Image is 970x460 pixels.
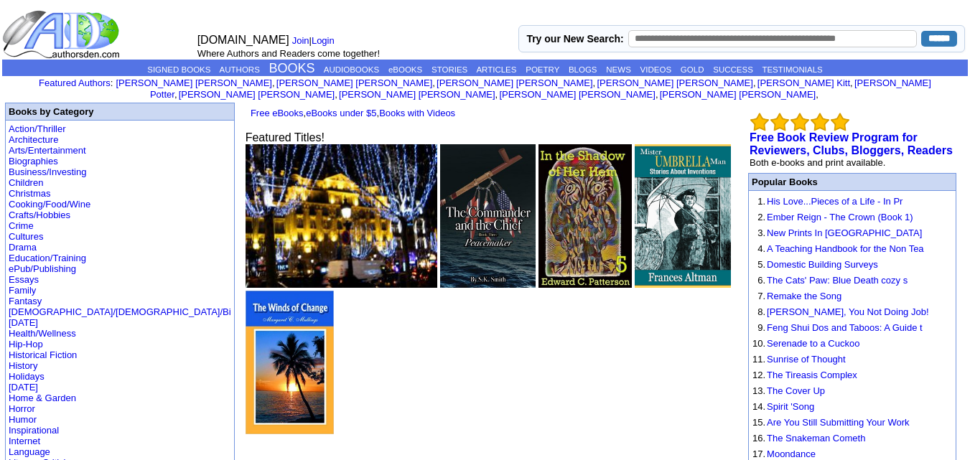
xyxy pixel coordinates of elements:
[681,65,704,74] a: GOLD
[246,144,437,288] img: 23451.JPG
[292,35,309,46] a: Join
[660,89,816,100] a: [PERSON_NAME] [PERSON_NAME]
[767,291,841,301] a: Remake the Song
[767,306,928,317] a: [PERSON_NAME], You Not Doing Job!
[757,306,765,317] font: 8.
[752,338,765,349] font: 10.
[526,65,559,74] a: POETRY
[752,401,765,412] font: 14.
[635,278,730,290] a: Mister Umbrella, Stories About Inventions
[269,61,315,75] a: BOOKS
[432,65,467,74] a: STORIES
[251,108,304,118] a: Free eBooks
[831,113,849,131] img: bigemptystars.png
[767,417,910,428] a: Are You Still Submitting Your Work
[752,370,765,380] font: 12.
[440,144,536,288] img: 74643.jpg
[9,263,76,274] a: ePub/Publishing
[791,113,809,131] img: bigemptystars.png
[752,433,765,443] font: 16.
[767,275,908,286] a: The Cats' Paw: Blue Death cozy s
[767,385,825,396] a: The Cover Up
[9,360,37,371] a: History
[752,449,765,459] font: 17.
[767,370,857,380] a: The Tireasis Complex
[770,113,789,131] img: bigemptystars.png
[9,231,43,242] a: Cultures
[337,91,339,99] font: i
[150,78,931,100] a: [PERSON_NAME] Potter
[9,382,38,393] a: [DATE]
[9,253,86,263] a: Education/Training
[306,108,376,118] a: eBooks under $5
[757,322,765,333] font: 9.
[767,433,865,443] a: The Snakeman Cometh
[9,285,36,296] a: Family
[9,446,50,457] a: Language
[853,80,854,88] font: i
[750,131,953,156] a: Free Book Review Program for Reviewers, Clubs, Bloggers, Readers
[606,65,631,74] a: NEWS
[750,157,885,168] font: Both e-books and print available.
[9,134,58,145] a: Architecture
[9,317,38,328] a: [DATE]
[147,65,210,74] a: SIGNED BOOKS
[750,113,769,131] img: bigemptystars.png
[379,108,455,118] a: Books with Videos
[757,78,850,88] a: [PERSON_NAME] Kitt
[116,78,931,100] font: , , , , , , , , , ,
[499,89,655,100] a: [PERSON_NAME] [PERSON_NAME]
[767,196,903,207] a: His Love...Pieces of a Life - In Pr
[9,339,43,349] a: Hip-Hop
[757,196,765,207] font: 1.
[767,243,924,254] a: A Teaching Handbook for the Non Tea
[9,425,59,436] a: Inspirational
[9,199,90,210] a: Cooking/Food/Wine
[476,65,516,74] a: ARTICLES
[9,123,65,134] a: Action/Thriller
[9,145,86,156] a: Arts/Entertainment
[635,144,730,288] img: 72366.jpg
[339,89,495,100] a: [PERSON_NAME] [PERSON_NAME]
[275,80,276,88] font: i
[762,65,822,74] a: TESTIMONIALS
[767,212,913,222] a: Ember Reign - The Crown (Book 1)
[595,80,597,88] font: i
[498,91,499,99] font: i
[9,349,77,360] a: Historical Fiction
[9,220,34,231] a: Crime
[757,275,765,286] font: 6.
[220,65,260,74] a: AUTHORS
[312,35,335,46] a: Login
[9,242,37,253] a: Drama
[116,78,271,88] a: [PERSON_NAME] [PERSON_NAME]
[9,296,42,306] a: Fantasy
[640,65,671,74] a: VIDEOS
[9,306,231,317] a: [DEMOGRAPHIC_DATA]/[DEMOGRAPHIC_DATA]/Bi
[767,449,816,459] a: Moondance
[757,227,765,238] font: 3.
[757,243,765,254] font: 4.
[767,259,878,270] a: Domestic Building Surveys
[569,65,597,74] a: BLOGS
[713,65,753,74] a: SUCCESS
[9,436,40,446] a: Internet
[440,278,536,290] a: Peacemaker
[9,166,86,177] a: Business/Investing
[9,106,93,117] b: Books by Category
[246,424,335,436] a: The Winds Of Change
[9,393,76,403] a: Home & Garden
[757,291,765,301] font: 7.
[177,91,179,99] font: i
[757,212,765,222] font: 2.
